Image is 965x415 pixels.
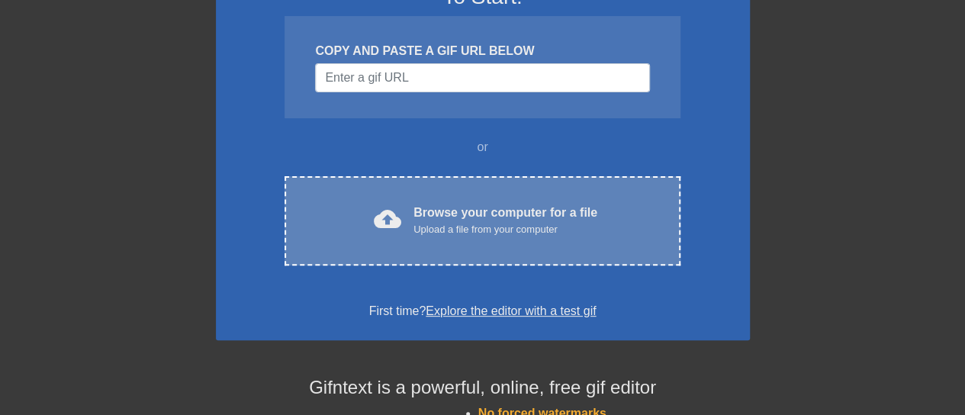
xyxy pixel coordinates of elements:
div: Browse your computer for a file [413,204,597,237]
div: COPY AND PASTE A GIF URL BELOW [315,42,649,60]
input: Username [315,63,649,92]
h4: Gifntext is a powerful, online, free gif editor [216,377,750,399]
a: Explore the editor with a test gif [426,304,596,317]
span: cloud_upload [374,205,401,233]
div: First time? [236,302,730,320]
div: Upload a file from your computer [413,222,597,237]
div: or [256,138,710,156]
